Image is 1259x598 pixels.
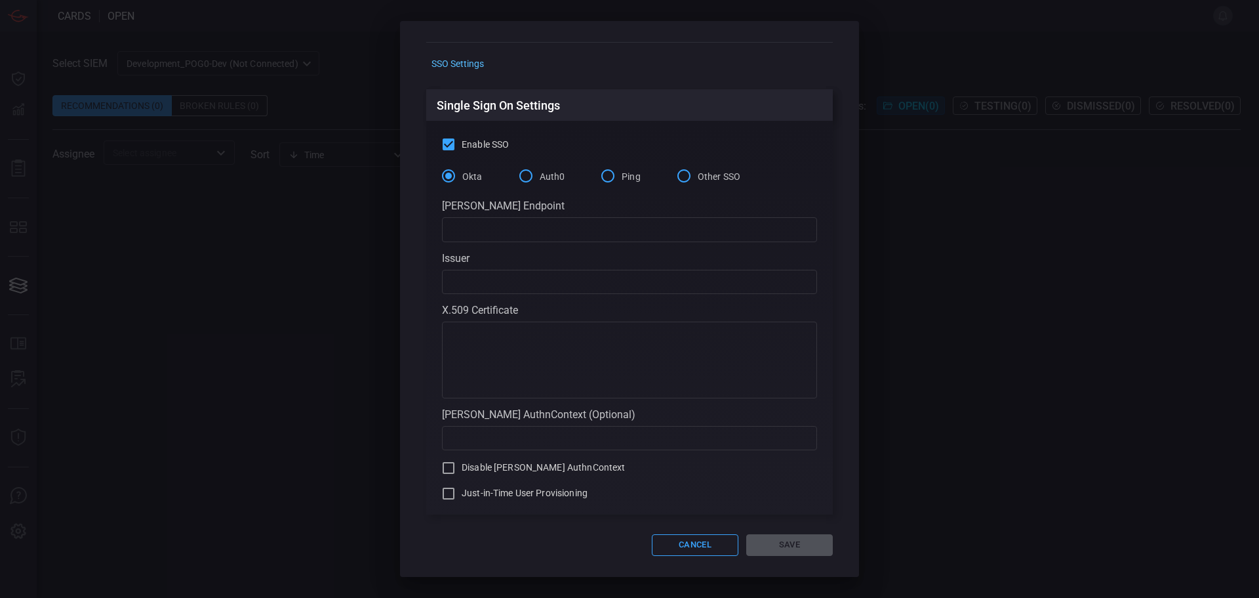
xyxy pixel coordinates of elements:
[442,408,817,421] div: [PERSON_NAME] AuthnContext (Optional)
[462,138,509,152] span: Enable SSO
[622,170,641,184] span: Ping
[437,98,560,112] h3: Single Sign On Settings
[442,200,817,212] div: [PERSON_NAME] Endpoint
[698,170,740,184] span: Other SSO
[540,170,565,184] span: Auth0
[462,486,588,500] span: Just-in-Time User Provisioning
[426,1,833,43] h2: Account Information
[462,170,483,184] span: Okta
[462,461,625,475] span: Disable [PERSON_NAME] AuthnContext
[442,304,817,316] div: X.509 Certificate
[442,252,817,265] div: Issuer
[652,534,738,556] button: Cancel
